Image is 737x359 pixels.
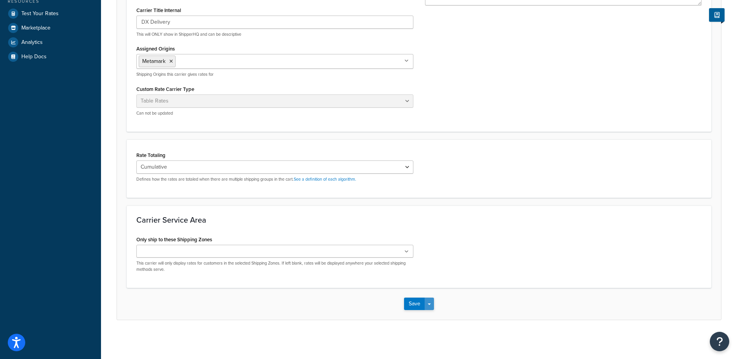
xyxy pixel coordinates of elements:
[6,50,95,64] a: Help Docs
[136,216,702,224] h3: Carrier Service Area
[136,237,212,242] label: Only ship to these Shipping Zones
[6,35,95,49] a: Analytics
[404,298,425,310] button: Save
[6,7,95,21] a: Test Your Rates
[294,176,356,182] a: See a definition of each algorithm.
[21,10,59,17] span: Test Your Rates
[136,31,413,37] p: This will ONLY show in ShipperHQ and can be descriptive
[136,176,413,182] p: Defines how the rates are totaled when there are multiple shipping groups in the cart.
[136,110,413,116] p: Can not be updated
[6,21,95,35] a: Marketplace
[136,71,413,77] p: Shipping Origins this carrier gives rates for
[21,25,51,31] span: Marketplace
[21,54,47,60] span: Help Docs
[136,46,175,52] label: Assigned Origins
[136,86,194,92] label: Custom Rate Carrier Type
[136,152,166,158] label: Rate Totaling
[136,260,413,272] p: This carrier will only display rates for customers in the selected Shipping Zones. If left blank,...
[709,8,725,22] button: Show Help Docs
[710,332,729,351] button: Open Resource Center
[142,57,166,65] span: Metamark
[136,7,181,13] label: Carrier Title Internal
[21,39,43,46] span: Analytics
